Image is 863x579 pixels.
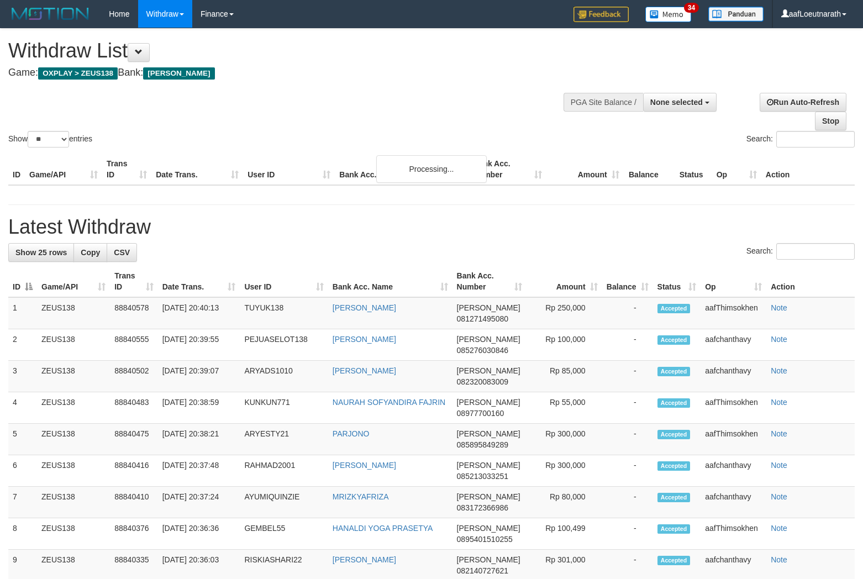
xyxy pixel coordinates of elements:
td: [DATE] 20:39:55 [158,329,240,361]
span: [PERSON_NAME] [457,555,520,564]
td: ZEUS138 [37,518,110,550]
h4: Game: Bank: [8,67,564,78]
a: NAURAH SOFYANDIRA FAJRIN [333,398,445,407]
a: CSV [107,243,137,262]
span: [PERSON_NAME] [457,398,520,407]
a: Copy [73,243,107,262]
select: Showentries [28,131,69,148]
th: Amount: activate to sort column ascending [527,266,602,297]
a: PARJONO [333,429,370,438]
th: Date Trans. [151,154,243,185]
td: 5 [8,424,37,455]
a: [PERSON_NAME] [333,555,396,564]
span: Copy 085276030846 to clipboard [457,346,508,355]
td: aafThimsokhen [701,392,766,424]
th: Bank Acc. Name [335,154,469,185]
img: panduan.png [708,7,764,22]
td: ARYESTY21 [240,424,328,455]
a: [PERSON_NAME] [333,335,396,344]
td: [DATE] 20:37:48 [158,455,240,487]
td: aafThimsokhen [701,424,766,455]
td: - [602,392,653,424]
a: Show 25 rows [8,243,74,262]
td: 88840376 [110,518,157,550]
td: 88840410 [110,487,157,518]
td: - [602,455,653,487]
td: [DATE] 20:36:36 [158,518,240,550]
a: [PERSON_NAME] [333,461,396,470]
a: Note [771,366,787,375]
td: TUYUK138 [240,297,328,329]
td: 88840555 [110,329,157,361]
td: 6 [8,455,37,487]
span: Accepted [657,335,691,345]
span: Accepted [657,524,691,534]
button: None selected [643,93,717,112]
td: Rp 85,000 [527,361,602,392]
span: CSV [114,248,130,257]
a: Stop [815,112,846,130]
td: ZEUS138 [37,361,110,392]
span: Accepted [657,493,691,502]
div: PGA Site Balance / [564,93,643,112]
td: aafchanthavy [701,455,766,487]
a: Note [771,461,787,470]
th: User ID [243,154,335,185]
th: Status: activate to sort column ascending [653,266,701,297]
th: Trans ID [102,154,151,185]
th: Amount [546,154,624,185]
th: Trans ID: activate to sort column ascending [110,266,157,297]
th: Bank Acc. Number [469,154,546,185]
td: [DATE] 20:38:59 [158,392,240,424]
label: Search: [746,131,855,148]
td: Rp 300,000 [527,424,602,455]
td: aafchanthavy [701,329,766,361]
th: Status [675,154,712,185]
span: Copy [81,248,100,257]
th: ID: activate to sort column descending [8,266,37,297]
td: 8 [8,518,37,550]
span: [PERSON_NAME] [457,461,520,470]
th: Balance [624,154,675,185]
a: Note [771,555,787,564]
span: Accepted [657,367,691,376]
td: 88840502 [110,361,157,392]
td: RAHMAD2001 [240,455,328,487]
img: MOTION_logo.png [8,6,92,22]
td: KUNKUN771 [240,392,328,424]
span: 34 [684,3,699,13]
a: [PERSON_NAME] [333,303,396,312]
h1: Withdraw List [8,40,564,62]
span: Copy 082320083009 to clipboard [457,377,508,386]
td: aafchanthavy [701,361,766,392]
span: OXPLAY > ZEUS138 [38,67,118,80]
td: ZEUS138 [37,297,110,329]
span: [PERSON_NAME] [457,524,520,533]
input: Search: [776,243,855,260]
td: GEMBEL55 [240,518,328,550]
td: 88840578 [110,297,157,329]
span: [PERSON_NAME] [457,303,520,312]
th: User ID: activate to sort column ascending [240,266,328,297]
span: [PERSON_NAME] [457,366,520,375]
td: aafThimsokhen [701,518,766,550]
td: ZEUS138 [37,487,110,518]
td: 88840475 [110,424,157,455]
th: Bank Acc. Number: activate to sort column ascending [452,266,527,297]
span: Accepted [657,398,691,408]
label: Show entries [8,131,92,148]
span: [PERSON_NAME] [457,429,520,438]
td: 4 [8,392,37,424]
img: Feedback.jpg [573,7,629,22]
span: Accepted [657,556,691,565]
span: [PERSON_NAME] [457,492,520,501]
td: [DATE] 20:39:07 [158,361,240,392]
span: Copy 0895401510255 to clipboard [457,535,513,544]
span: Accepted [657,304,691,313]
td: 7 [8,487,37,518]
td: - [602,329,653,361]
a: Note [771,398,787,407]
td: - [602,518,653,550]
a: [PERSON_NAME] [333,366,396,375]
span: Copy 083172366986 to clipboard [457,503,508,512]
